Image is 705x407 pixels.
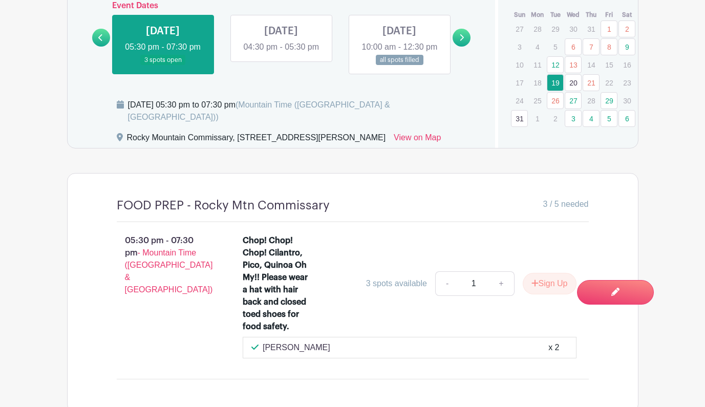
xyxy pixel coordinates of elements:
[529,93,546,109] p: 25
[618,75,635,91] p: 23
[547,111,564,126] p: 2
[565,38,582,55] a: 6
[128,100,390,121] span: (Mountain Time ([GEOGRAPHIC_DATA] & [GEOGRAPHIC_DATA]))
[117,198,330,213] h4: FOOD PREP - Rocky Mtn Commissary
[601,38,617,55] a: 8
[547,39,564,55] p: 5
[583,38,600,55] a: 7
[601,20,617,37] a: 1
[543,198,589,210] span: 3 / 5 needed
[600,10,618,20] th: Fri
[510,10,528,20] th: Sun
[529,21,546,37] p: 28
[618,93,635,109] p: 30
[128,99,483,123] div: [DATE] 05:30 pm to 07:30 pm
[523,273,576,294] button: Sign Up
[601,75,617,91] p: 22
[618,57,635,73] p: 16
[583,21,600,37] p: 31
[125,248,213,294] span: - Mountain Time ([GEOGRAPHIC_DATA] & [GEOGRAPHIC_DATA])
[511,75,528,91] p: 17
[435,271,459,296] a: -
[565,21,582,37] p: 30
[529,111,546,126] p: 1
[564,10,582,20] th: Wed
[243,234,314,333] div: Chop! Chop! Chop! Cilantro, Pico, Quinoa Oh My!! Please wear a hat with hair back and closed toed...
[583,110,600,127] a: 4
[127,132,386,148] div: Rocky Mountain Commissary, [STREET_ADDRESS][PERSON_NAME]
[601,92,617,109] a: 29
[618,110,635,127] a: 6
[547,92,564,109] a: 26
[529,39,546,55] p: 4
[366,277,427,290] div: 3 spots available
[511,93,528,109] p: 24
[394,132,441,148] a: View on Map
[488,271,514,296] a: +
[548,341,559,354] div: x 2
[618,10,636,20] th: Sat
[547,74,564,91] a: 19
[565,56,582,73] a: 13
[511,21,528,37] p: 27
[511,39,528,55] p: 3
[547,21,564,37] p: 29
[582,10,600,20] th: Thu
[511,57,528,73] p: 10
[100,230,227,300] p: 05:30 pm - 07:30 pm
[618,38,635,55] a: 9
[547,56,564,73] a: 12
[110,1,453,11] h6: Event Dates
[583,57,600,73] p: 14
[511,110,528,127] a: 31
[546,10,564,20] th: Tue
[618,20,635,37] a: 2
[601,110,617,127] a: 5
[263,341,330,354] p: [PERSON_NAME]
[529,75,546,91] p: 18
[528,10,546,20] th: Mon
[529,57,546,73] p: 11
[565,110,582,127] a: 3
[565,92,582,109] a: 27
[583,93,600,109] p: 28
[601,57,617,73] p: 15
